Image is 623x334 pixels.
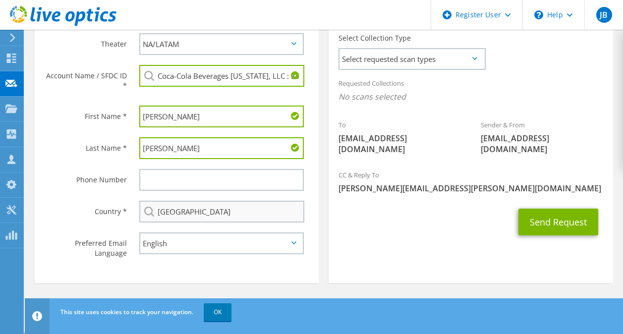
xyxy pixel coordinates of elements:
[329,114,471,160] div: To
[45,232,127,258] label: Preferred Email Language
[339,91,603,102] span: No scans selected
[340,49,484,69] span: Select requested scan types
[45,33,127,49] label: Theater
[60,308,193,316] span: This site uses cookies to track your navigation.
[534,10,543,19] svg: \n
[596,7,612,23] span: JB
[45,169,127,185] label: Phone Number
[329,73,613,110] div: Requested Collections
[339,133,461,155] span: [EMAIL_ADDRESS][DOMAIN_NAME]
[518,209,598,235] button: Send Request
[481,133,603,155] span: [EMAIL_ADDRESS][DOMAIN_NAME]
[339,33,411,43] label: Select Collection Type
[471,114,613,160] div: Sender & From
[45,106,127,121] label: First Name *
[204,303,231,321] a: OK
[45,201,127,217] label: Country *
[339,183,603,194] span: [PERSON_NAME][EMAIL_ADDRESS][PERSON_NAME][DOMAIN_NAME]
[329,165,613,199] div: CC & Reply To
[45,65,127,91] label: Account Name / SFDC ID *
[45,137,127,153] label: Last Name *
